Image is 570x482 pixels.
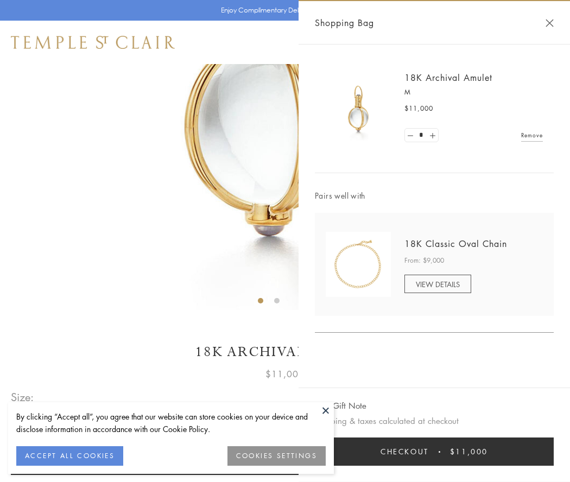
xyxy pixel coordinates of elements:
[381,446,429,458] span: Checkout
[404,255,444,266] span: From: $9,000
[450,446,488,458] span: $11,000
[16,410,326,435] div: By clicking “Accept all”, you agree that our website can store cookies on your device and disclos...
[521,129,543,141] a: Remove
[404,275,471,293] a: VIEW DETAILS
[326,232,391,297] img: N88865-OV18
[315,414,554,428] p: Shipping & taxes calculated at checkout
[416,279,460,289] span: VIEW DETAILS
[427,129,438,142] a: Set quantity to 2
[11,36,175,49] img: Temple St. Clair
[315,16,374,30] span: Shopping Bag
[265,367,305,381] span: $11,000
[315,437,554,466] button: Checkout $11,000
[404,72,492,84] a: 18K Archival Amulet
[404,238,507,250] a: 18K Classic Oval Chain
[11,388,35,406] span: Size:
[405,129,416,142] a: Set quantity to 0
[326,76,391,141] img: 18K Archival Amulet
[16,446,123,466] button: ACCEPT ALL COOKIES
[315,189,554,202] span: Pairs well with
[11,343,559,361] h1: 18K Archival Amulet
[315,399,366,413] button: Add Gift Note
[227,446,326,466] button: COOKIES SETTINGS
[221,5,344,16] p: Enjoy Complimentary Delivery & Returns
[546,19,554,27] button: Close Shopping Bag
[404,87,543,98] p: M
[404,103,433,114] span: $11,000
